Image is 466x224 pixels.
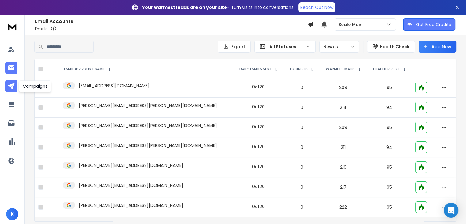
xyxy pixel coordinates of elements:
p: Health Check [380,44,410,50]
p: HEALTH SCORE [373,67,400,71]
p: – Turn visits into conversations [142,4,294,10]
td: 214 [320,98,367,118]
p: 0 [288,144,316,150]
p: [PERSON_NAME][EMAIL_ADDRESS][DOMAIN_NAME] [79,182,183,188]
div: 0 of 20 [252,84,265,90]
td: 95 [367,118,412,137]
p: 0 [288,124,316,130]
p: [PERSON_NAME][EMAIL_ADDRESS][PERSON_NAME][DOMAIN_NAME] [79,102,217,109]
button: Health Check [367,41,415,53]
a: Reach Out Now [298,2,335,12]
div: 0 of 20 [252,183,265,190]
p: Reach Out Now [300,4,333,10]
p: 0 [288,164,316,170]
td: 217 [320,177,367,197]
td: 209 [320,78,367,98]
h1: Email Accounts [35,18,308,25]
div: Campaigns [19,80,51,92]
button: K [6,208,18,220]
div: Open Intercom Messenger [444,203,458,218]
p: [EMAIL_ADDRESS][DOMAIN_NAME] [79,83,150,89]
div: 0 of 20 [252,104,265,110]
div: 0 of 20 [252,203,265,210]
span: 9 / 9 [50,26,57,31]
p: DAILY EMAILS SENT [239,67,272,71]
td: 209 [320,118,367,137]
p: [PERSON_NAME][EMAIL_ADDRESS][DOMAIN_NAME] [79,162,183,168]
p: [PERSON_NAME][EMAIL_ADDRESS][DOMAIN_NAME] [79,202,183,208]
td: 210 [320,157,367,177]
div: 0 of 20 [252,144,265,150]
div: 0 of 20 [252,164,265,170]
p: BOUNCES [290,67,308,71]
td: 211 [320,137,367,157]
p: WARMUP EMAILS [326,67,354,71]
p: 0 [288,84,316,91]
td: 95 [367,197,412,217]
td: 222 [320,197,367,217]
p: Get Free Credits [416,21,451,28]
strong: Your warmest leads are on your site [142,4,227,10]
td: 94 [367,137,412,157]
button: Export [218,41,251,53]
td: 94 [367,98,412,118]
button: Add New [419,41,456,53]
p: 0 [288,184,316,190]
td: 95 [367,157,412,177]
div: 0 of 20 [252,124,265,130]
p: [PERSON_NAME][EMAIL_ADDRESS][PERSON_NAME][DOMAIN_NAME] [79,122,217,129]
p: 0 [288,104,316,110]
td: 95 [367,177,412,197]
p: [PERSON_NAME][EMAIL_ADDRESS][PERSON_NAME][DOMAIN_NAME] [79,142,217,149]
img: logo [6,21,18,32]
div: EMAIL ACCOUNT NAME [64,67,111,71]
p: All Statuses [269,44,303,50]
p: Emails : [35,26,308,31]
button: Newest [319,41,359,53]
p: Scale Main [339,21,365,28]
p: 0 [288,204,316,210]
td: 95 [367,78,412,98]
button: Get Free Credits [403,18,455,31]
